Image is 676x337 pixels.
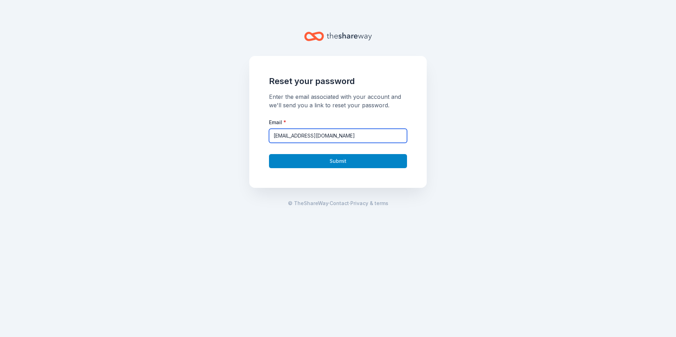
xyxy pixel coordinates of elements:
a: Home [304,28,372,45]
span: · · [288,199,388,208]
div: Enter the email associated with your account and we'll send you a link to reset your password. [269,93,407,109]
h1: Reset your password [269,76,407,87]
span: © TheShareWay [288,200,328,206]
label: Email [269,119,286,126]
a: Privacy & terms [350,199,388,208]
a: Contact [330,199,349,208]
button: Submit [269,154,407,168]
